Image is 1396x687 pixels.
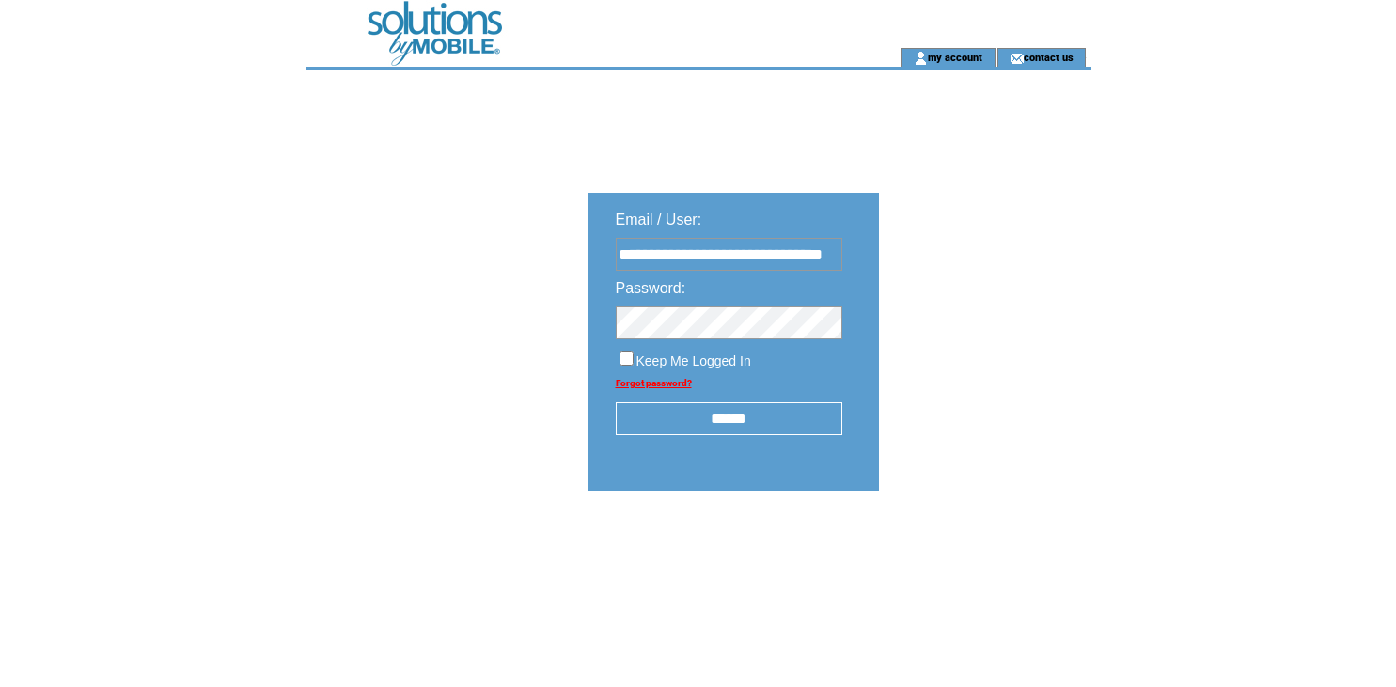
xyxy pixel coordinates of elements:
[616,378,692,388] a: Forgot password?
[933,538,1027,561] img: transparent.png
[1024,51,1074,63] a: contact us
[636,353,751,368] span: Keep Me Logged In
[914,51,928,66] img: account_icon.gif
[616,211,702,227] span: Email / User:
[616,280,686,296] span: Password:
[1010,51,1024,66] img: contact_us_icon.gif
[928,51,982,63] a: my account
